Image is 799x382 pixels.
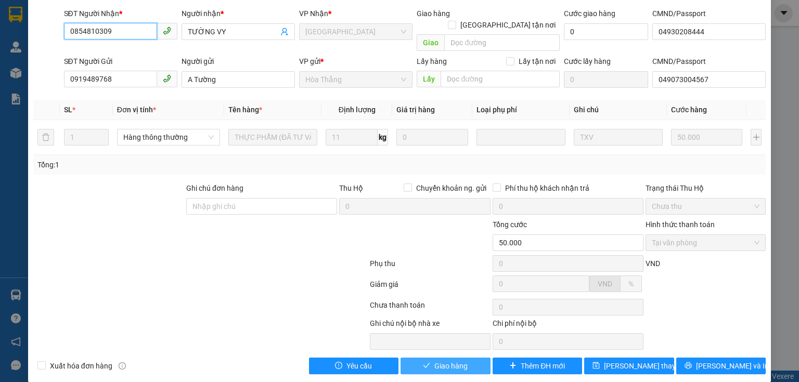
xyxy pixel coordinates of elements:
label: Hình thức thanh toán [646,220,715,229]
span: SL [64,106,72,114]
span: Hòa Thắng [305,72,406,87]
span: save [592,362,600,370]
div: Chi phí nội bộ [493,318,643,333]
input: Ghi Chú [574,129,663,146]
span: [PERSON_NAME] thay đổi [604,360,687,372]
div: Người nhận [182,8,295,19]
span: exclamation-circle [335,362,342,370]
span: VND [598,280,612,288]
button: printer[PERSON_NAME] và In [676,358,766,374]
button: save[PERSON_NAME] thay đổi [584,358,674,374]
span: Chuyển khoản ng. gửi [412,182,491,194]
button: plus [751,129,762,146]
span: Giao hàng [417,9,450,18]
span: Giá trị hàng [396,106,435,114]
span: Đơn vị tính [117,106,156,114]
input: Dọc đường [444,34,560,51]
span: Tên hàng [228,106,262,114]
button: delete [37,129,54,146]
span: phone [163,74,171,83]
div: CMND/Passport [652,56,766,67]
span: [PERSON_NAME] và In [696,360,769,372]
button: exclamation-circleYêu cầu [309,358,399,374]
span: Tổng cước [493,220,527,229]
div: Người gửi [182,56,295,67]
span: Hàng thông thường [123,129,214,145]
span: Cước hàng [671,106,707,114]
input: VD: Bàn, Ghế [228,129,317,146]
input: Dọc đường [441,71,560,87]
span: Lấy tận nơi [514,56,560,67]
th: Loại phụ phí [472,100,570,120]
span: Yêu cầu [346,360,372,372]
span: user-add [280,28,289,36]
span: phone [163,27,171,35]
span: info-circle [119,362,126,370]
span: plus [509,362,517,370]
label: Ghi chú đơn hàng [186,184,243,192]
button: checkGiao hàng [401,358,491,374]
div: Chưa thanh toán [369,299,491,318]
input: Cước giao hàng [564,23,648,40]
div: SĐT Người Nhận [64,8,177,19]
div: CMND/Passport [652,8,766,19]
th: Ghi chú [570,100,667,120]
input: 0 [396,129,468,146]
span: Thủ Đức [305,24,406,39]
div: SĐT Người Gửi [64,56,177,67]
span: VP Nhận [299,9,328,18]
span: Lấy hàng [417,57,447,65]
button: plusThêm ĐH mới [493,358,583,374]
span: Thu Hộ [339,184,363,192]
div: Ghi chú nội bộ nhà xe [370,318,490,333]
span: Lấy [417,71,441,87]
input: 0 [671,129,742,146]
span: Giao [417,34,444,51]
label: Cước lấy hàng [564,57,611,65]
span: kg [378,129,388,146]
span: Tại văn phòng [652,235,759,251]
span: Thêm ĐH mới [521,360,565,372]
span: check [423,362,430,370]
span: printer [685,362,692,370]
div: VP gửi [299,56,413,67]
span: [GEOGRAPHIC_DATA] tận nơi [456,19,560,31]
span: Xuất hóa đơn hàng [46,360,117,372]
span: VND [646,259,660,268]
div: Phụ thu [369,258,491,276]
div: Giảm giá [369,279,491,297]
span: Giao hàng [434,360,468,372]
span: Chưa thu [652,199,759,214]
span: % [628,280,634,288]
label: Cước giao hàng [564,9,615,18]
div: Tổng: 1 [37,159,309,170]
span: Phí thu hộ khách nhận trả [501,182,594,194]
input: Cước lấy hàng [564,71,648,88]
input: Ghi chú đơn hàng [186,198,337,215]
div: Trạng thái Thu Hộ [646,182,766,194]
span: Định lượng [339,106,376,114]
